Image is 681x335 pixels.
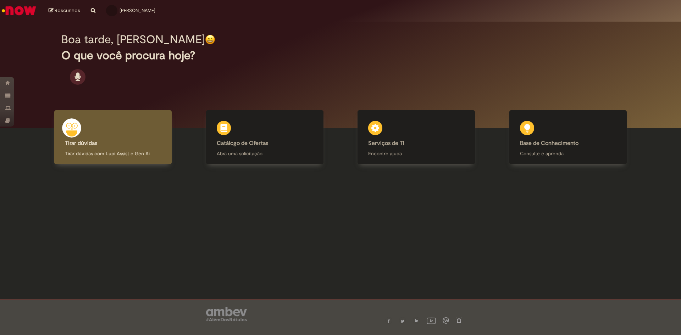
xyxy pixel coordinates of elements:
img: logo_footer_twitter.png [401,319,404,323]
b: Catálogo de Ofertas [217,140,268,147]
img: ServiceNow [1,4,37,18]
a: Tirar dúvidas Tirar dúvidas com Lupi Assist e Gen Ai [37,110,189,164]
p: Tirar dúvidas com Lupi Assist e Gen Ai [65,150,161,157]
a: Serviços de TI Encontre ajuda [340,110,492,164]
img: happy-face.png [205,34,215,45]
span: Rascunhos [55,7,80,14]
img: logo_footer_workplace.png [443,317,449,324]
p: Encontre ajuda [368,150,464,157]
h2: Boa tarde, [PERSON_NAME] [61,33,205,46]
a: Rascunhos [49,7,80,14]
a: Catálogo de Ofertas Abra uma solicitação [189,110,341,164]
p: Abra uma solicitação [217,150,313,157]
b: Serviços de TI [368,140,404,147]
img: logo_footer_youtube.png [427,316,436,325]
img: logo_footer_ambev_rotulo_gray.png [206,307,247,321]
p: Consulte e aprenda [520,150,616,157]
img: logo_footer_naosei.png [456,317,462,324]
img: logo_footer_facebook.png [387,319,391,323]
img: logo_footer_linkedin.png [415,319,419,323]
b: Base de Conhecimento [520,140,578,147]
a: Base de Conhecimento Consulte e aprenda [492,110,644,164]
h2: O que você procura hoje? [61,49,620,62]
b: Tirar dúvidas [65,140,97,147]
span: [PERSON_NAME] [120,7,155,13]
